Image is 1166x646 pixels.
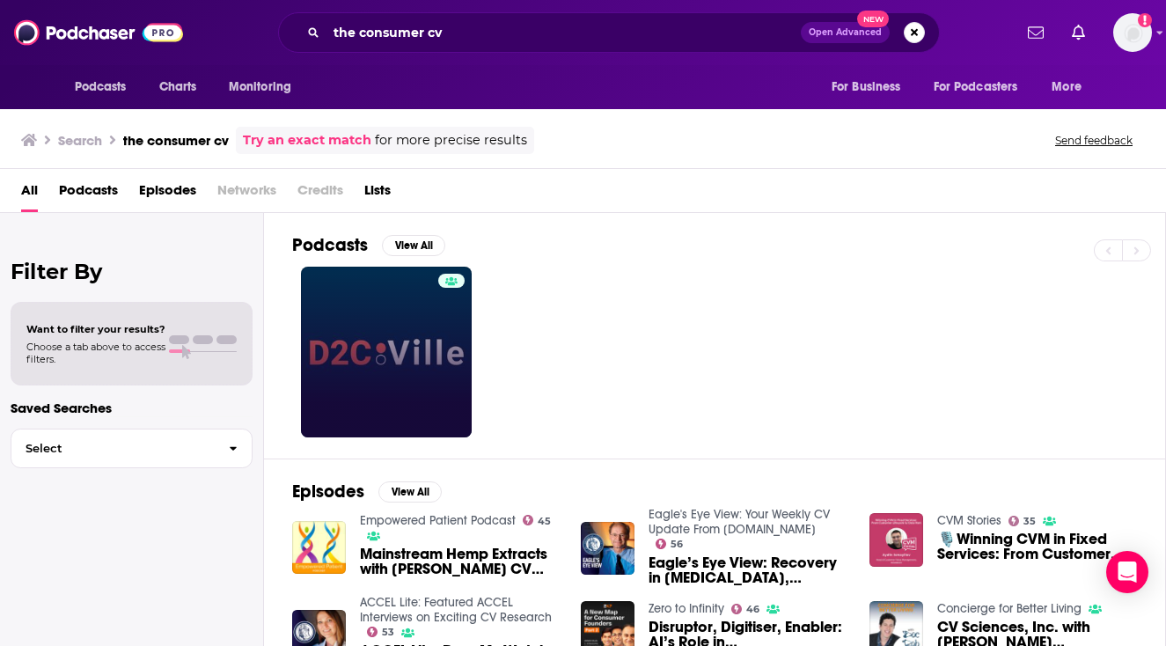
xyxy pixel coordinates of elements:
[1023,518,1036,525] span: 35
[59,176,118,212] a: Podcasts
[922,70,1044,104] button: open menu
[731,604,760,614] a: 46
[649,555,848,585] a: Eagle’s Eye View: Recovery in Peripartum Cardiomyopathy, Physical Activity and Cognitive Decline,...
[278,12,940,53] div: Search podcasts, credits, & more...
[21,176,38,212] a: All
[937,532,1137,562] a: 🎙️Winning CVM in Fixed Services: From Customer Lifecycle to Data Mart
[62,70,150,104] button: open menu
[364,176,391,212] a: Lists
[360,513,516,528] a: Empowered Patient Podcast
[75,75,127,99] span: Podcasts
[746,606,759,613] span: 46
[297,176,343,212] span: Credits
[809,28,882,37] span: Open Advanced
[869,513,923,567] img: 🎙️Winning CVM in Fixed Services: From Customer Lifecycle to Data Mart
[937,513,1001,528] a: CVM Stories
[360,595,552,625] a: ACCEL Lite: Featured ACCEL Interviews on Exciting CV Research
[58,132,102,149] h3: Search
[217,176,276,212] span: Networks
[382,628,394,636] span: 53
[1008,516,1037,526] a: 35
[801,22,890,43] button: Open AdvancedNew
[1052,75,1082,99] span: More
[292,234,368,256] h2: Podcasts
[292,481,442,503] a: EpisodesView All
[159,75,197,99] span: Charts
[367,627,395,637] a: 53
[819,70,923,104] button: open menu
[857,11,889,27] span: New
[1106,551,1148,593] div: Open Intercom Messenger
[1138,13,1152,27] svg: Add a profile image
[1021,18,1051,48] a: Show notifications dropdown
[243,130,371,150] a: Try an exact match
[292,481,364,503] h2: Episodes
[378,481,442,503] button: View All
[523,515,552,525] a: 45
[671,540,683,548] span: 56
[216,70,314,104] button: open menu
[649,507,830,537] a: Eagle's Eye View: Your Weekly CV Update From ACC.org
[148,70,208,104] a: Charts
[538,518,551,525] span: 45
[292,521,346,575] img: Mainstream Hemp Extracts with Stuart Tomc CV Sciences
[360,547,560,576] a: Mainstream Hemp Extracts with Stuart Tomc CV Sciences
[326,18,801,47] input: Search podcasts, credits, & more...
[360,547,560,576] span: Mainstream Hemp Extracts with [PERSON_NAME] CV Sciences
[14,16,183,49] img: Podchaser - Follow, Share and Rate Podcasts
[1113,13,1152,52] img: User Profile
[1065,18,1092,48] a: Show notifications dropdown
[139,176,196,212] a: Episodes
[832,75,901,99] span: For Business
[11,400,253,416] p: Saved Searches
[649,555,848,585] span: Eagle’s Eye View: Recovery in [MEDICAL_DATA], Physical Activity and Cognitive Decline, Consumer M...
[382,235,445,256] button: View All
[375,130,527,150] span: for more precise results
[26,323,165,335] span: Want to filter your results?
[229,75,291,99] span: Monitoring
[1113,13,1152,52] span: Logged in as jwong
[934,75,1018,99] span: For Podcasters
[1039,70,1104,104] button: open menu
[656,539,684,549] a: 56
[937,601,1082,616] a: Concierge for Better Living
[123,132,229,149] h3: the consumer cv
[649,601,724,616] a: Zero to Infinity
[11,259,253,284] h2: Filter By
[292,234,445,256] a: PodcastsView All
[1050,133,1138,148] button: Send feedback
[11,429,253,468] button: Select
[11,443,215,454] span: Select
[26,341,165,365] span: Choose a tab above to access filters.
[1113,13,1152,52] button: Show profile menu
[581,522,634,576] img: Eagle’s Eye View: Recovery in Peripartum Cardiomyopathy, Physical Activity and Cognitive Decline,...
